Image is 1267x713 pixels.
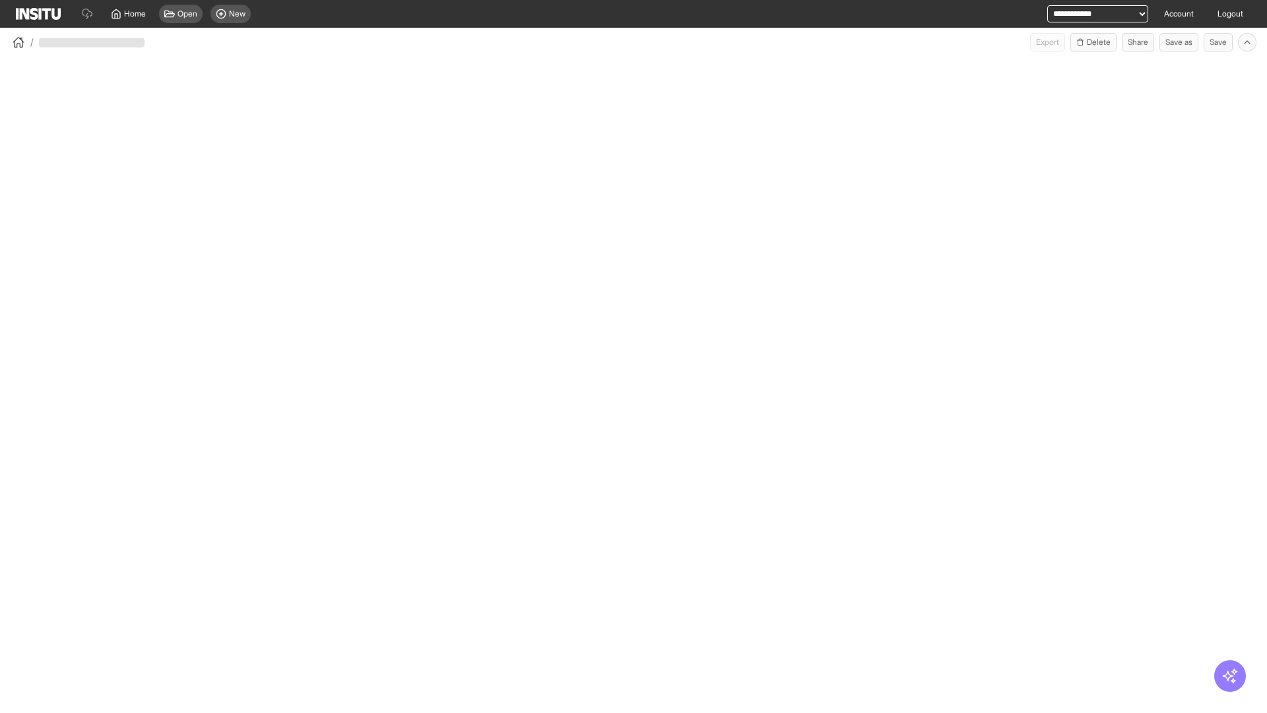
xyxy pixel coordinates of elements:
[178,9,197,19] span: Open
[1159,33,1198,51] button: Save as
[1122,33,1154,51] button: Share
[229,9,245,19] span: New
[124,9,146,19] span: Home
[1204,33,1233,51] button: Save
[1030,33,1065,51] button: Export
[16,8,61,20] img: Logo
[30,36,34,49] span: /
[1070,33,1117,51] button: Delete
[11,34,34,50] button: /
[1030,33,1065,51] span: Can currently only export from Insights reports.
